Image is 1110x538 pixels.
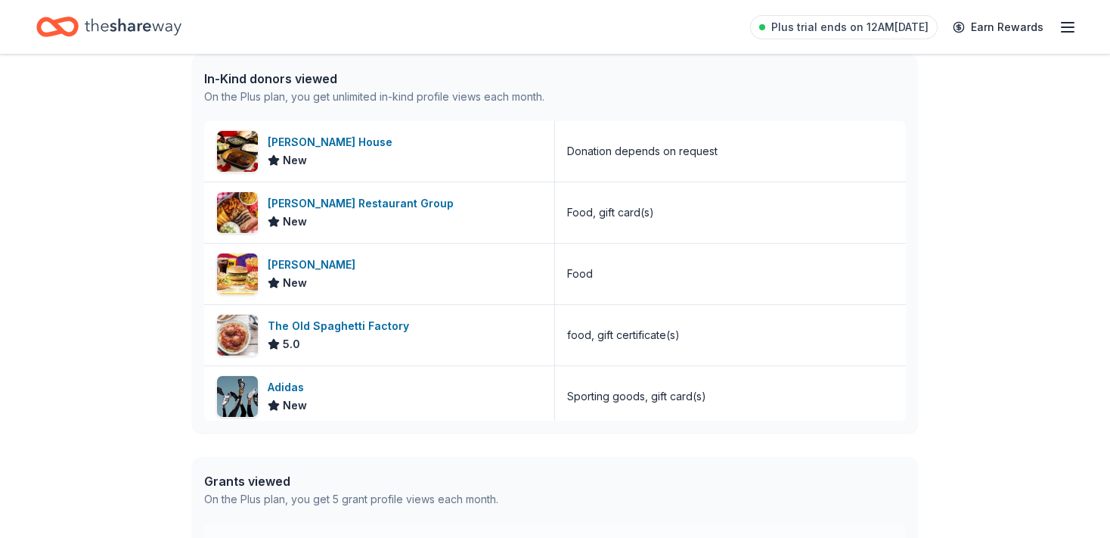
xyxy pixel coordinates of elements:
div: In-Kind donors viewed [204,70,544,88]
div: [PERSON_NAME] [268,256,361,274]
img: Image for Adidas [217,376,258,417]
a: Earn Rewards [944,14,1053,41]
div: Grants viewed [204,472,498,490]
img: Image for The Old Spaghetti Factory [217,315,258,356]
div: Sporting goods, gift card(s) [567,387,706,406]
img: Image for Cohn Restaurant Group [217,192,258,233]
a: Plus trial ends on 12AM[DATE] [750,15,938,39]
div: Food [567,265,593,283]
div: On the Plus plan, you get 5 grant profile views each month. [204,490,498,508]
span: New [283,397,307,415]
div: Donation depends on request [567,142,718,160]
img: Image for McDonald's [217,253,258,294]
div: [PERSON_NAME] House [268,133,398,151]
div: food, gift certificate(s) [567,326,680,344]
a: Home [36,9,181,45]
span: New [283,213,307,231]
div: Adidas [268,378,310,397]
span: New [283,274,307,292]
div: On the Plus plan, you get unlimited in-kind profile views each month. [204,88,544,106]
span: Plus trial ends on 12AM[DATE] [771,18,929,36]
div: Food, gift card(s) [567,204,654,222]
span: 5.0 [283,335,300,353]
div: [PERSON_NAME] Restaurant Group [268,194,460,213]
img: Image for Ruth's Chris Steak House [217,131,258,172]
div: The Old Spaghetti Factory [268,317,415,335]
span: New [283,151,307,169]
